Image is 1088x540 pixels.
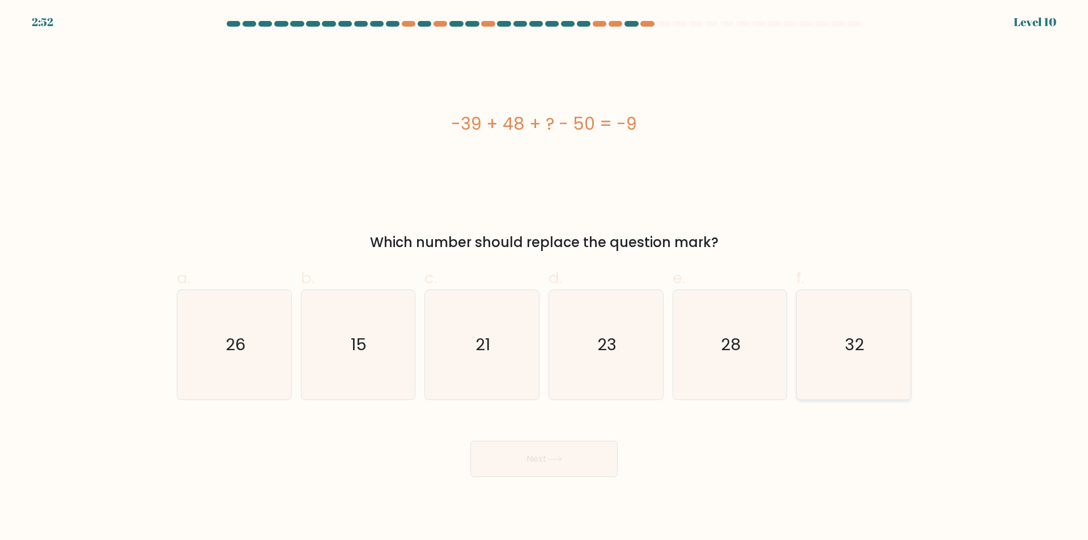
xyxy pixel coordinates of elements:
span: c. [424,267,437,289]
button: Next [470,441,618,477]
div: Level 10 [1014,14,1056,31]
text: 32 [845,334,865,356]
div: -39 + 48 + ? - 50 = -9 [177,111,911,137]
text: 23 [597,334,617,356]
text: 21 [476,334,491,356]
span: a. [177,267,190,289]
div: Which number should replace the question mark? [184,232,904,253]
span: f. [796,267,804,289]
text: 28 [721,334,741,356]
div: 2:52 [32,14,53,31]
span: b. [301,267,314,289]
span: d. [549,267,562,289]
span: e. [673,267,685,289]
text: 15 [351,334,367,356]
text: 26 [226,334,245,356]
